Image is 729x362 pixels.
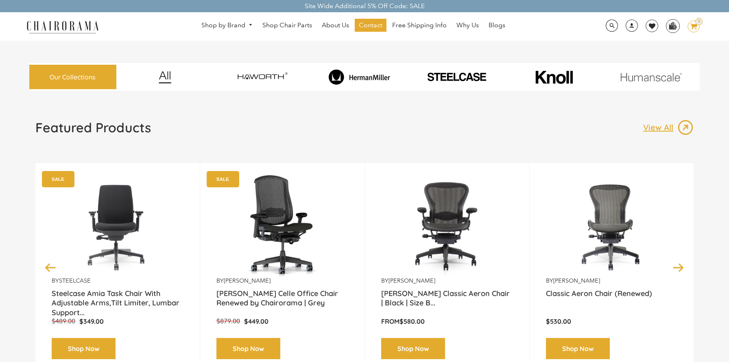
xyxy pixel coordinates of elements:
[452,19,483,32] a: Why Us
[244,317,268,325] span: $449.00
[216,289,348,309] a: [PERSON_NAME] Celle Office Chair Renewed by Chairorama | Grey
[29,65,116,90] a: Our Collections
[388,19,451,32] a: Free Shipping Info
[681,20,700,33] a: 1
[489,21,505,30] span: Blogs
[671,260,685,274] button: Next
[381,338,445,360] a: Shop Now
[216,277,348,285] p: by
[52,289,183,309] a: Steelcase Amia Task Chair With Adjustable Arms,Tilt Limiter, Lumbar Support...
[392,21,447,30] span: Free Shipping Info
[35,119,151,136] h1: Featured Products
[142,71,188,83] img: image_12.png
[553,277,600,284] a: [PERSON_NAME]
[224,277,271,284] a: [PERSON_NAME]
[546,289,678,309] a: Classic Aeron Chair (Renewed)
[666,20,679,32] img: WhatsApp_Image_2024-07-12_at_16.23.01.webp
[410,71,504,83] img: PHOTO-2024-07-09-00-53-10-removebg-preview.png
[643,119,694,136] a: View All
[389,277,435,284] a: [PERSON_NAME]
[52,175,183,277] a: Amia Chair by chairorama.com Renewed Amia Chair chairorama.com
[381,289,513,309] a: [PERSON_NAME] Classic Aeron Chair | Black | Size B...
[258,19,316,32] a: Shop Chair Parts
[359,21,382,30] span: Contact
[59,277,91,284] a: Steelcase
[216,175,348,277] img: Herman Miller Celle Office Chair Renewed by Chairorama | Grey - chairorama
[52,277,183,285] p: by
[216,338,280,360] a: Shop Now
[216,176,229,182] text: SALE
[643,122,677,133] p: View All
[546,277,678,285] p: by
[52,317,75,325] span: $489.00
[546,175,678,277] a: Classic Aeron Chair (Renewed) - chairorama Classic Aeron Chair (Renewed) - chairorama
[52,176,64,182] text: SALE
[262,21,312,30] span: Shop Chair Parts
[381,277,513,285] p: by
[79,317,104,325] span: $349.00
[35,119,151,142] a: Featured Products
[318,19,353,32] a: About Us
[215,66,309,88] img: image_7_14f0750b-d084-457f-979a-a1ab9f6582c4.png
[546,338,610,360] a: Shop Now
[197,19,257,32] a: Shop by Brand
[216,175,348,277] a: Herman Miller Celle Office Chair Renewed by Chairorama | Grey - chairorama Herman Miller Celle Of...
[312,69,406,85] img: image_8_173eb7e0-7579-41b4-bc8e-4ba0b8ba93e8.png
[517,70,591,85] img: image_10_1.png
[355,19,386,32] a: Contact
[138,19,569,34] nav: DesktopNavigation
[546,317,571,325] span: $530.00
[22,20,103,34] img: chairorama
[485,19,509,32] a: Blogs
[695,18,703,25] div: 1
[456,21,479,30] span: Why Us
[52,175,183,277] img: Amia Chair by chairorama.com
[546,175,678,277] img: Classic Aeron Chair (Renewed) - chairorama
[322,21,349,30] span: About Us
[381,317,513,326] p: From
[44,260,58,274] button: Previous
[399,317,425,325] span: $580.00
[677,119,694,136] img: image_13.png
[381,175,513,277] img: Herman Miller Classic Aeron Chair | Black | Size B (Renewed) - chairorama
[216,317,240,325] span: $879.00
[604,72,698,82] img: image_11.png
[381,175,513,277] a: Herman Miller Classic Aeron Chair | Black | Size B (Renewed) - chairorama Herman Miller Classic A...
[52,338,116,360] a: Shop Now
